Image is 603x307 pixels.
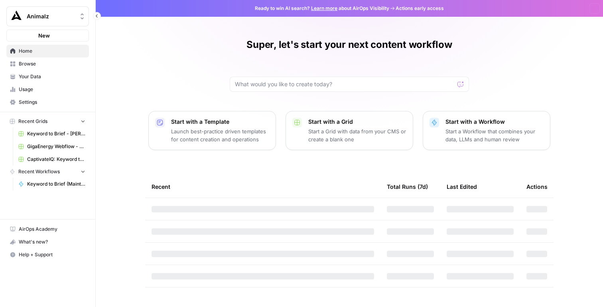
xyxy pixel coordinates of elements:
[38,32,50,40] span: New
[235,80,454,88] input: What would you like to create today?
[6,166,89,178] button: Recent Workflows
[6,115,89,127] button: Recent Grids
[311,5,337,11] a: Learn more
[6,223,89,236] a: AirOps Academy
[19,48,85,55] span: Home
[526,176,548,198] div: Actions
[19,99,85,106] span: Settings
[27,180,85,188] span: Keyword to Brief (MaintainX)
[255,5,389,12] span: Ready to win AI search? about AirOps Visibility
[27,156,85,163] span: CaptivateIQ: Keyword to Article
[6,57,89,70] a: Browse
[286,111,413,150] button: Start with a GridStart a Grid with data from your CMS or create a blank one
[152,176,374,198] div: Recent
[27,143,85,150] span: GigaEnergy Webflow - Shop Inventories
[6,83,89,96] a: Usage
[19,73,85,80] span: Your Data
[7,236,89,248] div: What's new?
[18,118,47,125] span: Recent Grids
[27,12,75,20] span: Animalz
[6,248,89,261] button: Help + Support
[445,118,544,126] p: Start with a Workflow
[171,118,269,126] p: Start with a Template
[19,60,85,67] span: Browse
[15,178,89,190] a: Keyword to Brief (MaintainX)
[445,127,544,143] p: Start a Workflow that combines your data, LLMs and human review
[171,127,269,143] p: Launch best-practice driven templates for content creation and operations
[18,168,60,175] span: Recent Workflows
[6,45,89,57] a: Home
[6,6,89,26] button: Workspace: Animalz
[6,236,89,248] button: What's new?
[19,226,85,233] span: AirOps Academy
[9,9,24,24] img: Animalz Logo
[15,127,89,140] a: Keyword to Brief - [PERSON_NAME] Code Grid
[6,70,89,83] a: Your Data
[19,251,85,258] span: Help + Support
[27,130,85,137] span: Keyword to Brief - [PERSON_NAME] Code Grid
[447,176,477,198] div: Last Edited
[6,30,89,42] button: New
[308,127,406,143] p: Start a Grid with data from your CMS or create a blank one
[15,153,89,166] a: CaptivateIQ: Keyword to Article
[387,176,428,198] div: Total Runs (7d)
[6,96,89,109] a: Settings
[423,111,550,150] button: Start with a WorkflowStart a Workflow that combines your data, LLMs and human review
[19,86,85,93] span: Usage
[148,111,276,150] button: Start with a TemplateLaunch best-practice driven templates for content creation and operations
[308,118,406,126] p: Start with a Grid
[396,5,444,12] span: Actions early access
[246,38,452,51] h1: Super, let's start your next content workflow
[15,140,89,153] a: GigaEnergy Webflow - Shop Inventories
